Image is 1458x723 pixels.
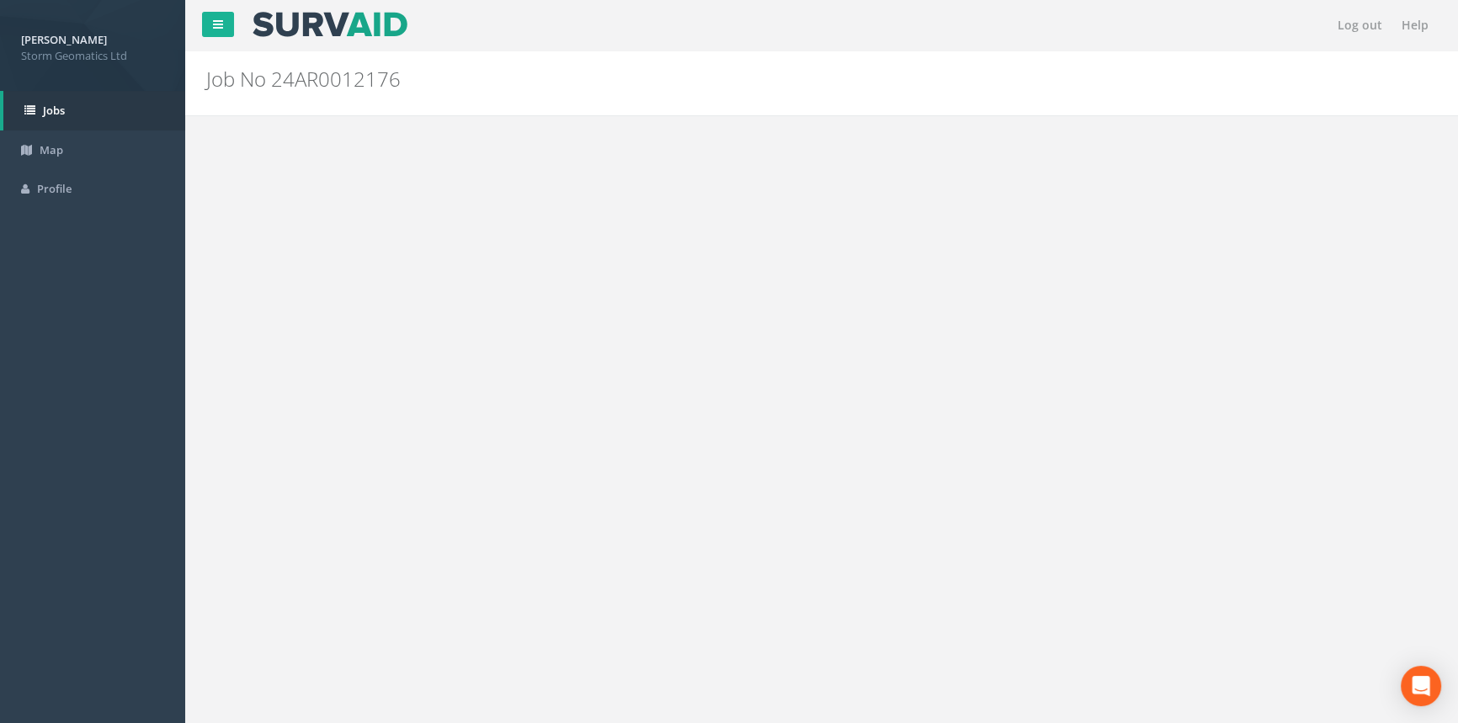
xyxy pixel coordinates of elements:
[21,28,164,63] a: [PERSON_NAME] Storm Geomatics Ltd
[3,91,185,130] a: Jobs
[43,103,65,118] span: Jobs
[206,68,1227,90] h2: Job No 24AR0012176
[21,32,107,47] strong: [PERSON_NAME]
[40,142,63,157] span: Map
[1401,666,1441,706] div: Open Intercom Messenger
[37,181,72,196] span: Profile
[21,48,164,64] span: Storm Geomatics Ltd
